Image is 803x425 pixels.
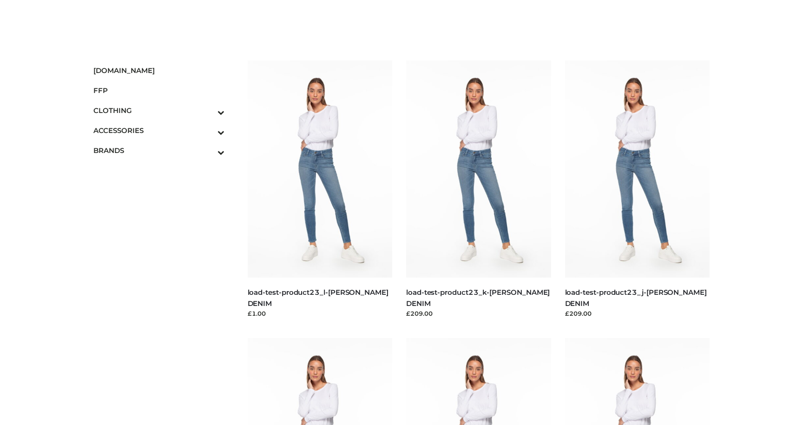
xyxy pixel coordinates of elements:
[93,120,224,140] a: ACCESSORIESToggle Submenu
[406,60,551,278] img: load-test-product23_k-PARKER SMITH DENIM
[565,309,710,318] div: £209.00
[93,65,224,76] span: [DOMAIN_NAME]
[192,120,224,140] button: Toggle Submenu
[406,288,550,307] a: load-test-product23_k-[PERSON_NAME] DENIM
[406,309,551,318] div: £209.00
[248,309,393,318] div: £1.00
[192,100,224,120] button: Toggle Submenu
[93,145,224,156] span: BRANDS
[565,288,707,307] a: load-test-product23_j-[PERSON_NAME] DENIM
[93,60,224,80] a: [DOMAIN_NAME]
[192,140,224,160] button: Toggle Submenu
[93,80,224,100] a: FFP
[248,288,388,307] a: load-test-product23_l-[PERSON_NAME] DENIM
[93,140,224,160] a: BRANDSToggle Submenu
[93,100,224,120] a: CLOTHINGToggle Submenu
[248,60,393,278] img: load-test-product23_l-PARKER SMITH DENIM
[93,85,224,96] span: FFP
[93,105,224,116] span: CLOTHING
[565,60,710,278] img: load-test-product23_j-PARKER SMITH DENIM
[93,125,224,136] span: ACCESSORIES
